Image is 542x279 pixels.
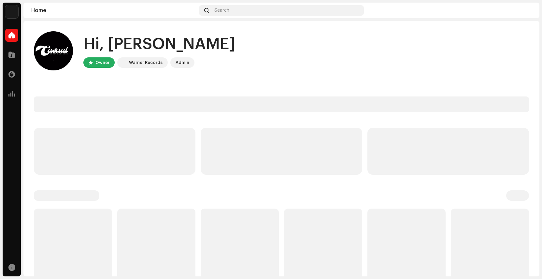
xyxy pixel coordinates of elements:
[176,59,189,66] div: Admin
[34,31,73,70] img: a013001f-171c-4024-93b0-53ef15a726c4
[31,8,196,13] div: Home
[521,5,532,16] img: a013001f-171c-4024-93b0-53ef15a726c4
[119,59,126,66] img: acab2465-393a-471f-9647-fa4d43662784
[95,59,109,66] div: Owner
[129,59,163,66] div: Warner Records
[5,5,18,18] img: acab2465-393a-471f-9647-fa4d43662784
[214,8,229,13] span: Search
[83,34,235,55] div: Hi, [PERSON_NAME]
